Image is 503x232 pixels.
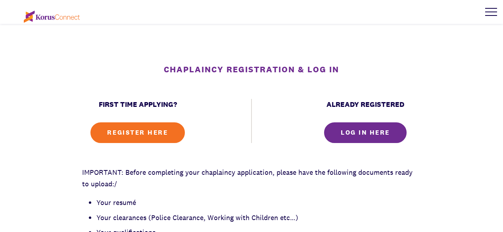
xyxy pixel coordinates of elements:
[99,99,177,110] h3: FIRST TIME APPLYING?
[24,11,80,23] img: korus-connect%2Fc5177985-88d5-491d-9cd7-4a1febad1357_logo.svg
[82,167,421,190] p: IMPORTANT: Before completing your chaplaincy application, please have the following documents rea...
[90,122,184,143] a: REGISTER HERE
[326,99,404,110] h3: ALREADY REGISTERED
[96,197,421,209] li: Your resumé
[324,122,407,143] a: LOG IN HERE
[96,212,421,224] li: Your clearances (Police Clearance, Working with Children etc…)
